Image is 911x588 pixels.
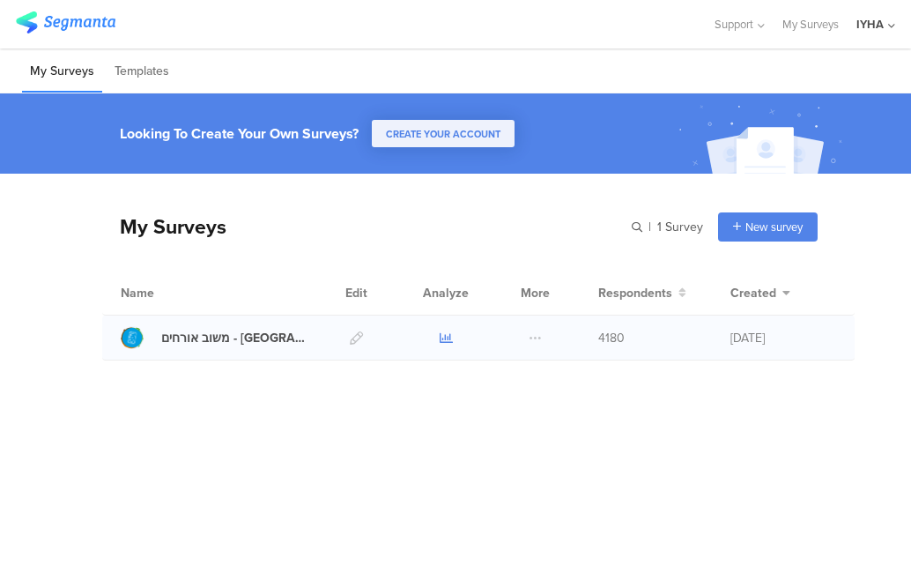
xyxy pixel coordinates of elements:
[337,271,375,315] div: Edit
[672,99,854,179] img: create_account_image.svg
[419,271,472,315] div: Analyze
[715,16,753,33] span: Support
[107,51,177,93] li: Templates
[102,212,226,242] div: My Surveys
[657,218,703,236] span: 1 Survey
[598,284,686,302] button: Respondents
[646,218,654,236] span: |
[121,326,311,349] a: משוב אורחים - [GEOGRAPHIC_DATA]
[22,51,102,93] li: My Surveys
[598,284,672,302] span: Respondents
[120,123,359,144] div: Looking To Create Your Own Surveys?
[730,329,836,347] div: [DATE]
[516,271,554,315] div: More
[856,16,884,33] div: IYHA
[121,284,226,302] div: Name
[16,11,115,33] img: segmanta logo
[598,329,625,347] span: 4180
[372,120,515,147] button: CREATE YOUR ACCOUNT
[730,284,776,302] span: Created
[161,329,311,347] div: משוב אורחים - בית שאן
[745,219,803,235] span: New survey
[730,284,790,302] button: Created
[386,127,500,141] span: CREATE YOUR ACCOUNT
